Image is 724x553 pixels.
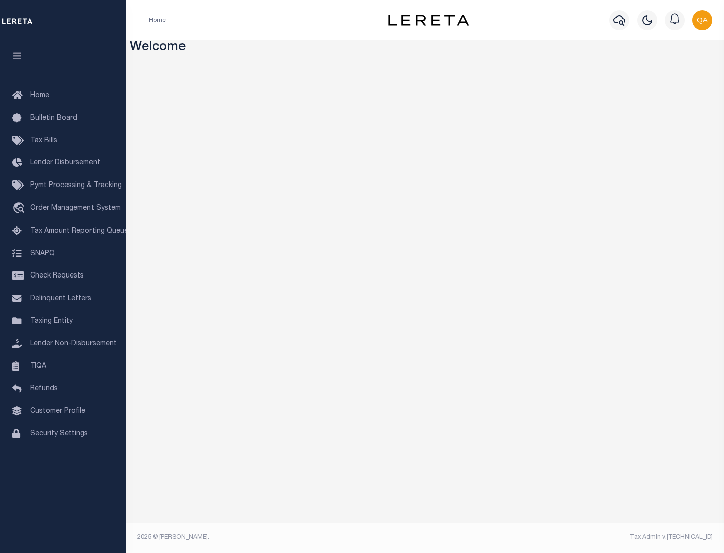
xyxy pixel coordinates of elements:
span: Delinquent Letters [30,295,92,302]
span: SNAPQ [30,250,55,257]
li: Home [149,16,166,25]
span: Security Settings [30,430,88,437]
img: logo-dark.svg [388,15,469,26]
span: Refunds [30,385,58,392]
span: Taxing Entity [30,318,73,325]
span: Pymt Processing & Tracking [30,182,122,189]
span: Lender Disbursement [30,159,100,166]
span: Customer Profile [30,408,85,415]
i: travel_explore [12,202,28,215]
span: Home [30,92,49,99]
span: Tax Amount Reporting Queue [30,228,128,235]
span: Tax Bills [30,137,57,144]
div: Tax Admin v.[TECHNICAL_ID] [432,533,713,542]
div: 2025 © [PERSON_NAME]. [130,533,425,542]
span: Check Requests [30,272,84,280]
span: Order Management System [30,205,121,212]
span: Bulletin Board [30,115,77,122]
h3: Welcome [130,40,720,56]
img: svg+xml;base64,PHN2ZyB4bWxucz0iaHR0cDovL3d3dy53My5vcmcvMjAwMC9zdmciIHBvaW50ZXItZXZlbnRzPSJub25lIi... [692,10,712,30]
span: Lender Non-Disbursement [30,340,117,347]
span: TIQA [30,362,46,370]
